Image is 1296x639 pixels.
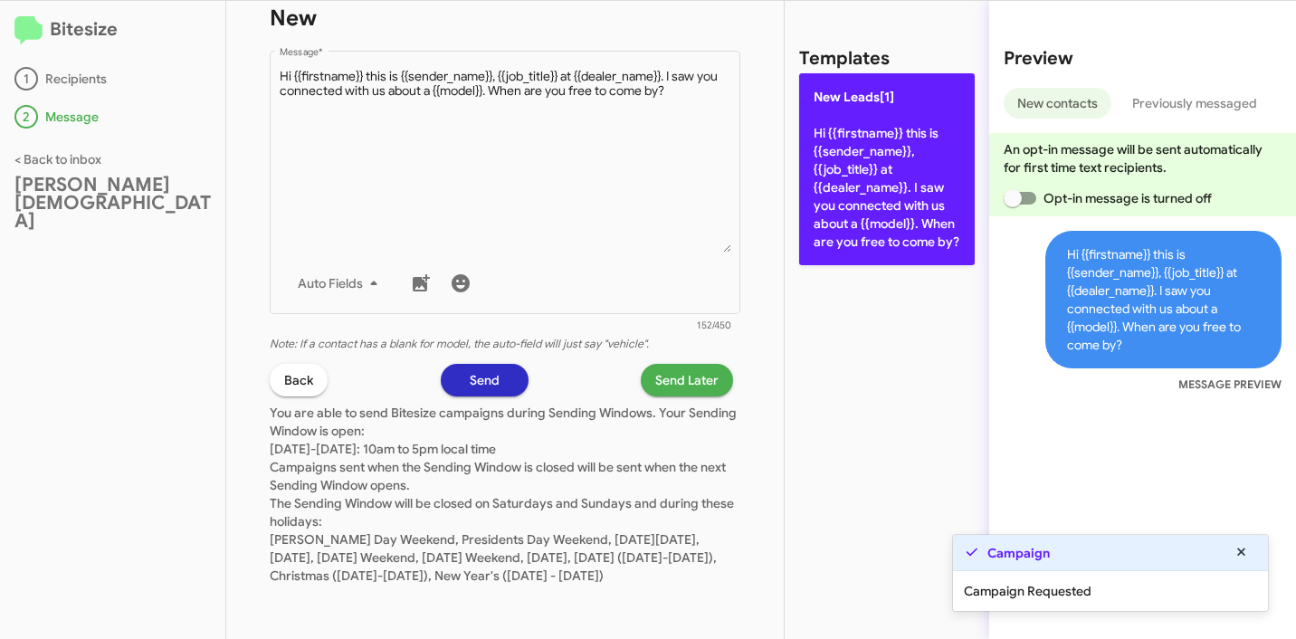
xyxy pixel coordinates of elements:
button: Send Later [641,364,733,396]
span: Previously messaged [1132,88,1257,119]
img: logo-minimal.svg [14,16,43,45]
h1: New [270,4,740,33]
button: Auto Fields [283,267,399,300]
div: 1 [14,67,38,91]
a: < Back to inbox [14,151,101,167]
button: Back [270,364,328,396]
h2: Bitesize [14,15,211,45]
strong: Campaign [987,544,1050,562]
span: New Leads[1] [814,89,894,105]
h2: Preview [1004,44,1282,73]
span: Send Later [655,364,719,396]
mat-hint: 152/450 [697,320,731,331]
span: New contacts [1017,88,1098,119]
div: Message [14,105,211,129]
button: Send [441,364,529,396]
span: You are able to send Bitesize campaigns during Sending Windows. Your Sending Window is open: [DAT... [270,405,737,584]
h2: Templates [799,44,890,73]
i: Note: If a contact has a blank for model, the auto-field will just say "vehicle". [270,337,649,351]
button: New contacts [1004,88,1111,119]
span: Auto Fields [298,267,385,300]
div: Campaign Requested [953,571,1268,611]
div: Recipients [14,67,211,91]
p: An opt-in message will be sent automatically for first time text recipients. [1004,140,1282,176]
span: Send [470,364,500,396]
span: Opt-in message is turned off [1043,187,1212,209]
small: MESSAGE PREVIEW [1178,376,1282,394]
button: Previously messaged [1119,88,1271,119]
span: Back [284,364,313,396]
div: [PERSON_NAME][DEMOGRAPHIC_DATA] [14,176,211,230]
div: 2 [14,105,38,129]
span: Hi {{firstname}} this is {{sender_name}}, {{job_title}} at {{dealer_name}}. I saw you connected w... [1045,231,1282,368]
p: Hi {{firstname}} this is {{sender_name}}, {{job_title}} at {{dealer_name}}. I saw you connected w... [799,73,975,265]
